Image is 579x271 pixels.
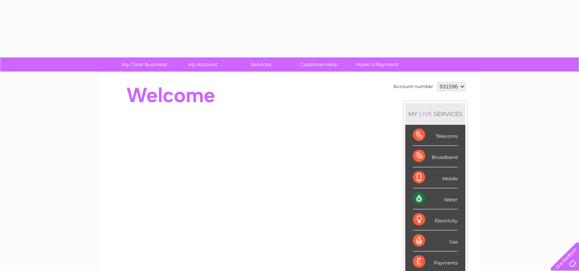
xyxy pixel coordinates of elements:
[413,167,458,188] div: Mobile
[287,57,351,72] a: Customer Help
[413,146,458,167] div: Broadband
[413,209,458,230] div: Electricity
[171,57,234,72] a: My Account
[346,57,409,72] a: Make A Payment
[229,57,292,72] a: Services
[113,57,176,72] a: My Clear Business
[405,103,465,125] div: MY SERVICES
[413,230,458,251] div: Gas
[413,188,458,209] div: Water
[413,125,458,146] div: Telecoms
[418,110,434,118] div: LIVE
[391,80,435,93] td: Account number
